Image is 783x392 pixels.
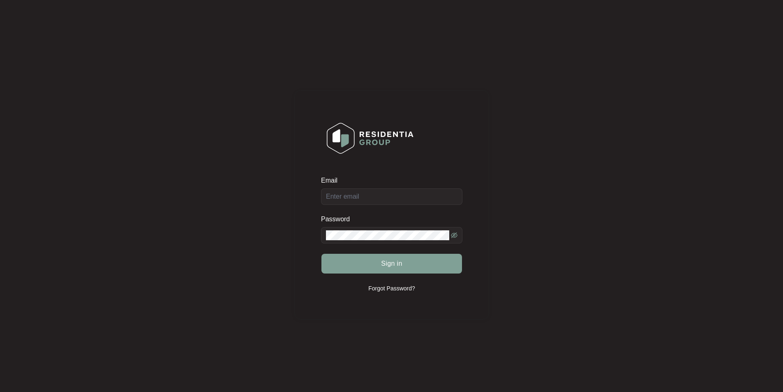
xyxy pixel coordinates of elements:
[321,117,419,159] img: Login Logo
[321,188,462,205] input: Email
[381,259,402,269] span: Sign in
[321,215,356,223] label: Password
[321,254,462,274] button: Sign in
[451,232,457,239] span: eye-invisible
[321,176,343,185] label: Email
[368,284,415,292] p: Forgot Password?
[326,230,449,240] input: Password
